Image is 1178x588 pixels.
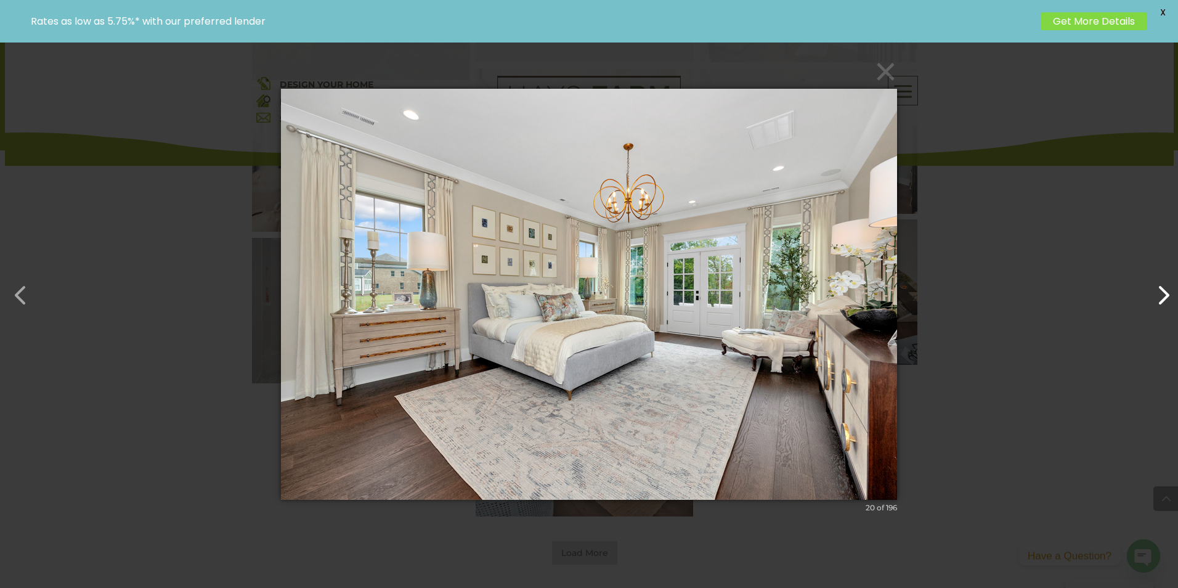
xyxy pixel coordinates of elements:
button: × [285,58,901,85]
div: 20 of 196 [866,502,897,513]
p: Rates as low as 5.75%* with our preferred lender [31,15,1034,27]
button: Next (Right arrow key) [1142,274,1172,304]
span: X [1153,3,1172,22]
a: Get More Details [1041,12,1147,30]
